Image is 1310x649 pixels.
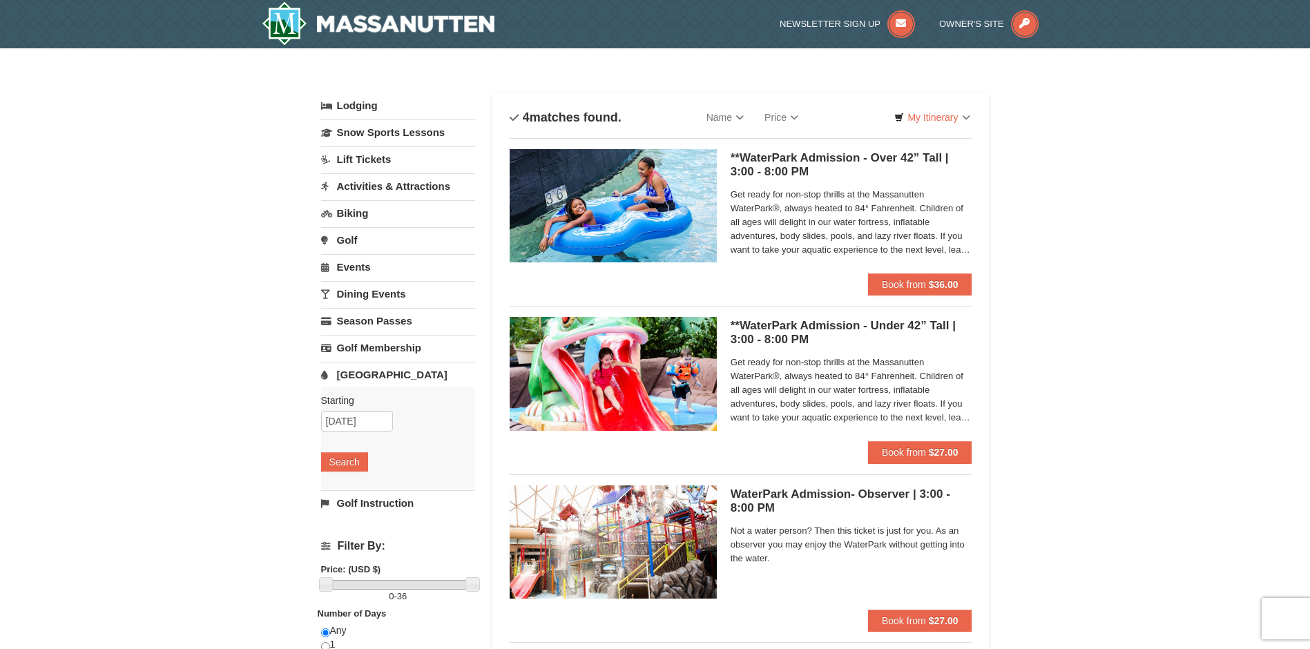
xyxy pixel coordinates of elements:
a: Golf Membership [321,335,475,360]
a: Snow Sports Lessons [321,119,475,145]
img: 6619917-1058-293f39d8.jpg [510,149,717,262]
span: Book from [882,447,926,458]
a: Dining Events [321,281,475,307]
button: Search [321,452,368,472]
a: Golf [321,227,475,253]
a: Name [696,104,754,131]
a: Activities & Attractions [321,173,475,199]
a: My Itinerary [885,107,979,128]
img: 6619917-1066-60f46fa6.jpg [510,485,717,599]
a: Biking [321,200,475,226]
span: Owner's Site [939,19,1004,29]
h5: **WaterPark Admission - Over 42” Tall | 3:00 - 8:00 PM [731,151,972,179]
a: [GEOGRAPHIC_DATA] [321,362,475,387]
a: Lodging [321,93,475,118]
a: Season Passes [321,308,475,333]
a: Golf Instruction [321,490,475,516]
a: Price [754,104,809,131]
img: 6619917-1062-d161e022.jpg [510,317,717,430]
strong: $36.00 [929,279,959,290]
h5: WaterPark Admission- Observer | 3:00 - 8:00 PM [731,487,972,515]
button: Book from $36.00 [868,273,972,296]
span: Book from [882,279,926,290]
strong: $27.00 [929,447,959,458]
a: Massanutten Resort [262,1,495,46]
a: Owner's Site [939,19,1039,29]
strong: $27.00 [929,615,959,626]
h4: Filter By: [321,540,475,552]
img: Massanutten Resort Logo [262,1,495,46]
span: Get ready for non-stop thrills at the Massanutten WaterPark®, always heated to 84° Fahrenheit. Ch... [731,356,972,425]
strong: Price: (USD $) [321,564,381,574]
label: - [321,590,475,603]
span: Get ready for non-stop thrills at the Massanutten WaterPark®, always heated to 84° Fahrenheit. Ch... [731,188,972,257]
h5: **WaterPark Admission - Under 42” Tall | 3:00 - 8:00 PM [731,319,972,347]
span: 4 [523,110,530,124]
span: Book from [882,615,926,626]
a: Newsletter Sign Up [780,19,915,29]
span: 36 [397,591,407,601]
span: 0 [389,591,394,601]
button: Book from $27.00 [868,441,972,463]
span: Newsletter Sign Up [780,19,880,29]
span: Not a water person? Then this ticket is just for you. As an observer you may enjoy the WaterPark ... [731,524,972,565]
strong: Number of Days [318,608,387,619]
label: Starting [321,394,465,407]
h4: matches found. [510,110,622,124]
a: Events [321,254,475,280]
button: Book from $27.00 [868,610,972,632]
a: Lift Tickets [321,146,475,172]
